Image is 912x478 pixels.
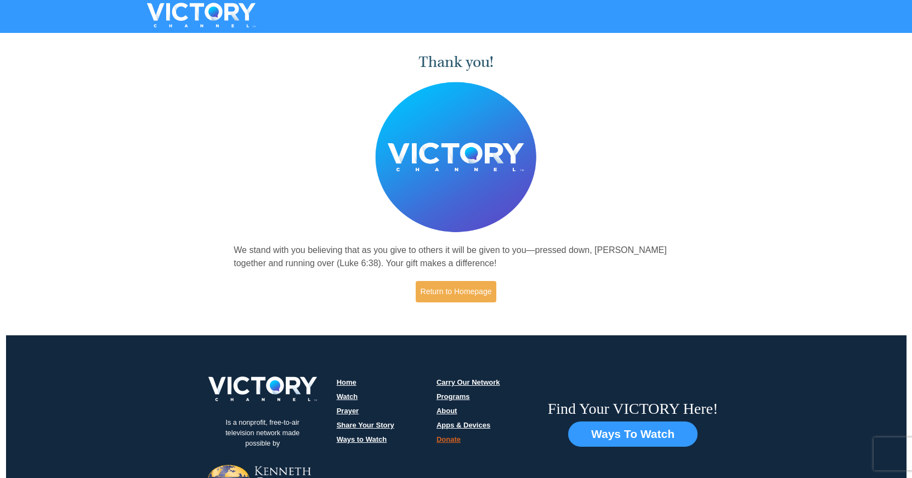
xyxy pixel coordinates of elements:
img: victory-logo.png [194,376,331,401]
a: Prayer [337,407,359,415]
button: Ways To Watch [568,421,698,447]
a: Programs [437,392,470,401]
p: Is a nonprofit, free-to-air television network made possible by [208,409,318,457]
a: Apps & Devices [437,421,490,429]
a: Donate [437,435,461,443]
img: Believer's Voice of Victory Network [375,82,537,233]
a: Return to Homepage [416,281,497,302]
img: VICTORYTHON - VICTORY Channel [133,3,270,27]
a: Watch [337,392,358,401]
a: Ways to Watch [337,435,387,443]
a: Home [337,378,356,386]
h6: Find Your VICTORY Here! [548,400,718,418]
h1: Thank you! [234,53,678,71]
p: We stand with you believing that as you give to others it will be given to you—pressed down, [PER... [234,244,678,270]
a: Share Your Story [337,421,394,429]
a: About [437,407,457,415]
a: Carry Our Network [437,378,500,386]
